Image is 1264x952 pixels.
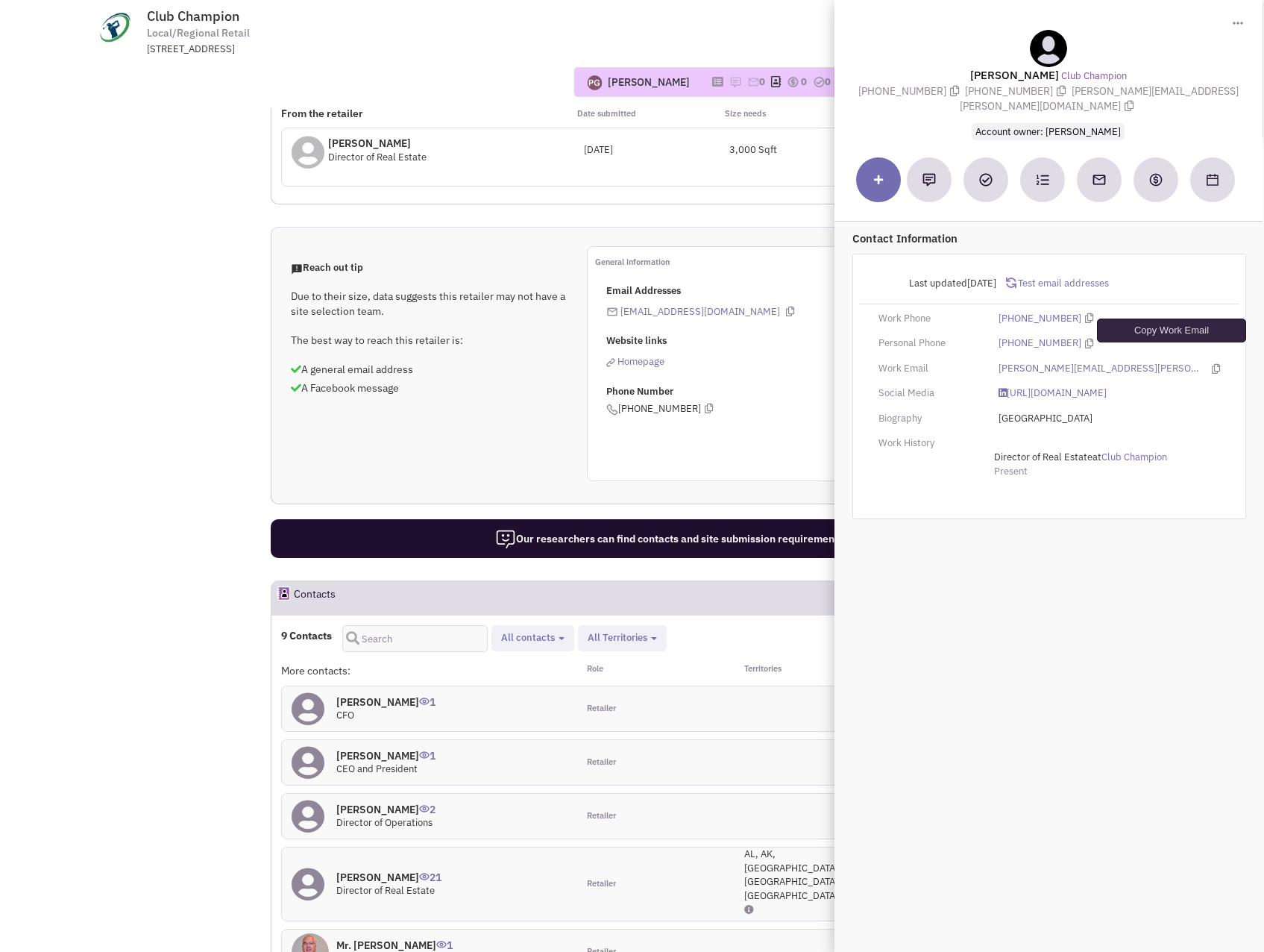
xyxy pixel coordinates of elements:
[336,709,354,721] span: CFO
[336,749,436,762] h4: [PERSON_NAME]
[419,792,436,816] span: 2
[495,529,516,550] img: icon-researcher-20.png
[291,381,567,395] p: A Facebook message
[587,878,616,890] span: Retailer
[960,84,1239,113] span: [PERSON_NAME][EMAIL_ADDRESS][PERSON_NAME][DOMAIN_NAME]
[801,75,807,88] span: 0
[328,136,427,151] p: [PERSON_NAME]
[501,631,555,644] span: All contacts
[825,75,831,88] span: 0
[869,269,1006,298] div: Last updated
[419,698,430,705] img: icon-UserInteraction.png
[606,358,615,367] img: reachlinkicon.png
[291,261,363,274] span: Reach out tip
[281,663,576,678] div: More contacts:
[869,436,989,451] div: Work History
[1030,30,1067,67] img: teammate.png
[813,76,825,88] img: TaskCount.png
[869,386,989,401] div: Social Media
[620,305,780,318] a: [EMAIL_ADDRESS][DOMAIN_NAME]
[587,757,616,768] span: Retailer
[587,703,616,715] span: Retailer
[336,939,453,952] h4: Mr. [PERSON_NAME]
[336,803,436,816] h4: [PERSON_NAME]
[587,810,616,822] span: Retailer
[725,106,872,121] p: Size needs
[994,451,1092,463] span: Director of Real Estate
[965,84,1072,98] span: [PHONE_NUMBER]
[999,312,1081,326] a: [PHONE_NUMBER]
[497,630,569,646] button: All contacts
[336,884,435,897] span: Director of Real Estate
[147,25,250,41] span: Local/Regional Retail
[1101,451,1167,465] a: Club Champion
[577,106,725,121] p: Date submitted
[419,805,430,812] img: icon-UserInteraction.png
[967,277,996,289] span: [DATE]
[281,106,576,121] p: From the retailer
[584,143,730,157] div: [DATE]
[972,123,1125,140] span: Account owner: [PERSON_NAME]
[970,68,1059,82] lable: [PERSON_NAME]
[999,336,1081,351] a: [PHONE_NUMBER]
[336,871,441,884] h4: [PERSON_NAME]
[595,254,862,269] p: General information
[922,173,936,187] img: Add a note
[606,385,862,399] p: Phone Number
[1016,277,1109,289] span: Test email addresses
[291,362,567,377] p: A general email address
[999,386,1107,401] a: [URL][DOMAIN_NAME]
[1036,173,1049,187] img: Subscribe to a cadence
[577,663,725,678] div: Role
[328,151,427,163] span: Director of Real Estate
[1092,172,1107,187] img: Send an email
[869,412,989,426] div: Biography
[606,284,862,298] p: Email Addresses
[606,306,618,318] img: icon-email-active-16.png
[336,695,436,709] h4: [PERSON_NAME]
[419,684,436,709] span: 1
[436,941,447,948] img: icon-UserInteraction.png
[336,762,418,775] span: CEO and President
[869,336,989,351] div: Personal Phone
[617,355,664,368] span: Homepage
[608,75,690,90] div: [PERSON_NAME]
[583,630,661,646] button: All Territories
[436,927,453,952] span: 1
[606,334,862,348] p: Website links
[336,816,433,829] span: Director of Operations
[869,362,989,376] div: Work Email
[759,75,765,88] span: 0
[744,848,852,902] span: AL, AK, [GEOGRAPHIC_DATA], [GEOGRAPHIC_DATA], [GEOGRAPHIC_DATA], ...
[999,412,1092,425] span: [GEOGRAPHIC_DATA]
[606,355,664,368] a: Homepage
[606,402,713,415] span: [PHONE_NUMBER]
[729,143,875,157] div: 3,000 Sqft
[281,629,332,642] h4: 9 Contacts
[994,465,1028,477] span: Present
[419,859,441,884] span: 21
[858,84,965,98] span: [PHONE_NUMBER]
[147,7,239,25] span: Club Champion
[342,625,488,652] input: Search
[725,663,872,678] div: Territories
[1061,69,1127,84] a: Club Champion
[419,738,436,762] span: 1
[1148,172,1163,187] img: Create a deal
[787,76,799,88] img: icon-dealamount.png
[147,43,536,57] div: [STREET_ADDRESS]
[1207,174,1219,186] img: Schedule a Meeting
[852,231,1246,246] p: Contact Information
[291,333,567,348] p: The best way to reach this retailer is:
[419,751,430,759] img: icon-UserInteraction.png
[495,532,843,545] span: Our researchers can find contacts and site submission requirements
[294,581,336,614] h2: Contacts
[979,173,993,187] img: Add a Task
[588,631,647,644] span: All Territories
[869,312,989,326] div: Work Phone
[747,76,759,88] img: icon-email-active-16.png
[999,362,1204,376] a: [PERSON_NAME][EMAIL_ADDRESS][PERSON_NAME][DOMAIN_NAME]
[994,451,1167,463] span: at
[419,873,430,880] img: icon-UserInteraction.png
[729,76,741,88] img: icon-note.png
